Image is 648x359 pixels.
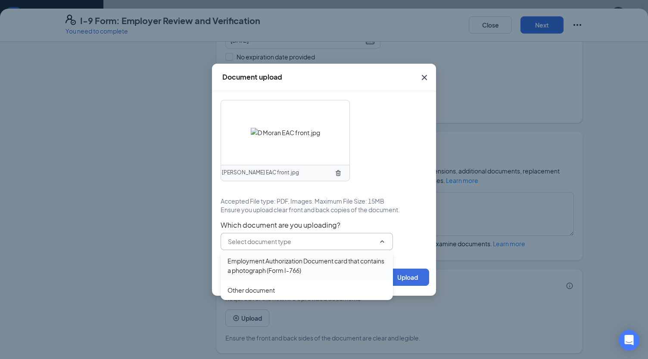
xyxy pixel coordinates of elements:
div: Open Intercom Messenger [619,330,639,350]
svg: Cross [419,72,430,83]
span: Which document are you uploading? [221,221,427,229]
svg: TrashOutline [335,170,342,176]
span: Accepted File type: PDF, Images. Maximum File Size: 15MB [221,197,384,205]
div: Employment Authorization Document card that contains a photograph (Form I-766) [227,256,386,275]
div: Other document [227,285,275,295]
button: Upload [386,269,429,286]
button: Close [413,64,436,91]
div: Document upload [222,72,282,82]
img: D Moran EAC front.jpg [251,128,320,137]
span: [PERSON_NAME] EAC front.jpg [222,169,299,177]
span: Ensure you upload clear front and back copies of the document. [221,205,400,214]
input: Select document type [228,237,375,246]
button: TrashOutline [331,166,345,180]
svg: ChevronUp [379,238,386,245]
